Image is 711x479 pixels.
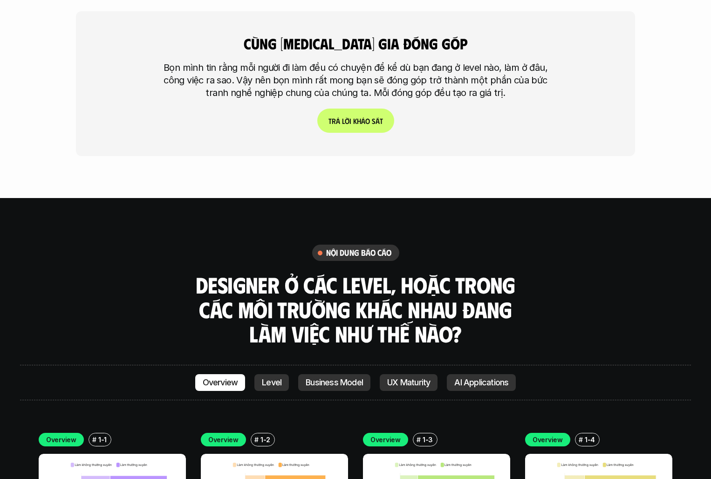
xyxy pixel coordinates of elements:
p: 1-1 [98,435,107,445]
a: Business Model [298,374,370,391]
span: k [353,116,357,125]
a: Overview [195,374,246,391]
p: AI Applications [454,378,508,387]
p: Business Model [306,378,363,387]
p: 1-4 [585,435,595,445]
p: Overview [208,435,239,445]
p: 1-3 [423,435,433,445]
span: l [342,116,345,125]
a: AI Applications [447,374,516,391]
span: s [372,116,376,125]
h6: # [417,436,421,443]
span: i [349,116,351,125]
p: 1-2 [260,435,270,445]
a: UX Maturity [380,374,438,391]
h6: # [92,436,96,443]
span: á [376,116,380,125]
span: ả [361,116,365,125]
span: o [365,116,370,125]
p: Overview [370,435,401,445]
span: T [328,116,332,125]
span: t [380,116,383,125]
span: ờ [345,116,349,125]
h6: # [254,436,259,443]
h3: Designer ở các level, hoặc trong các môi trường khác nhau đang làm việc như thế nào? [192,273,519,346]
span: r [332,116,336,125]
h4: cùng [MEDICAL_DATA] gia đóng góp [204,34,507,52]
p: Level [262,378,281,387]
h6: # [579,436,583,443]
span: ả [336,116,340,125]
span: h [357,116,361,125]
h6: nội dung báo cáo [326,247,392,258]
p: Bọn mình tin rằng mỗi người đi làm đều có chuyện để kể dù bạn đang ở level nào, làm ở đâu, công v... [157,62,554,99]
p: UX Maturity [387,378,430,387]
p: Overview [203,378,238,387]
a: Level [254,374,289,391]
p: Overview [46,435,76,445]
a: Trảlờikhảosát [317,109,394,133]
p: Overview [533,435,563,445]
